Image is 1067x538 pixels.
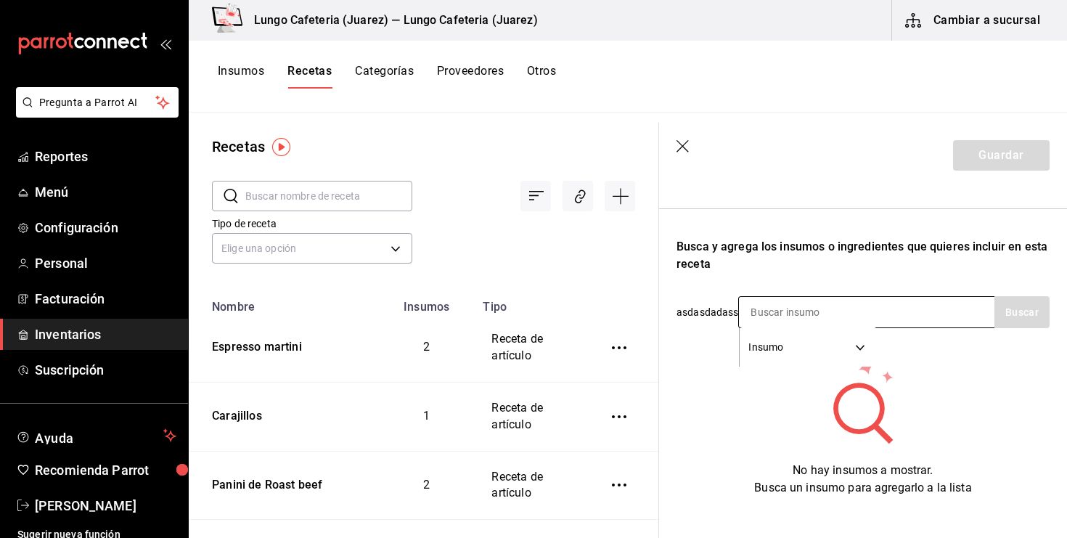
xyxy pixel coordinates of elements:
[272,138,290,156] img: Tooltip marker
[676,296,1050,328] div: asdasdadass
[423,409,430,423] span: 1
[520,181,551,211] div: Ordenar por
[35,427,158,444] span: Ayuda
[35,253,176,273] span: Personal
[605,181,635,211] div: Agregar receta
[474,291,586,314] th: Tipo
[212,136,265,158] div: Recetas
[16,87,179,118] button: Pregunta a Parrot AI
[35,182,176,202] span: Menú
[212,219,412,229] label: Tipo de receta
[218,64,556,89] div: navigation tabs
[35,325,176,344] span: Inventarios
[739,297,884,327] input: Buscar insumo
[35,460,176,480] span: Recomienda Parrot
[527,64,556,89] button: Otros
[10,105,179,121] a: Pregunta a Parrot AI
[35,289,176,309] span: Facturación
[423,340,430,354] span: 2
[379,291,474,314] th: Insumos
[437,64,504,89] button: Proveedores
[754,463,971,494] span: No hay insumos a mostrar. Busca un insumo para agregarlo a la lista
[35,496,176,515] span: [PERSON_NAME]
[206,402,262,425] div: Carajillos
[218,64,264,89] button: Insumos
[474,451,586,520] td: Receta de artículo
[160,38,171,49] button: open_drawer_menu
[563,181,593,211] div: Asociar recetas
[245,182,412,211] input: Buscar nombre de receta
[39,95,156,110] span: Pregunta a Parrot AI
[676,238,1050,273] div: Busca y agrega los insumos o ingredientes que quieres incluir en esta receta
[35,147,176,166] span: Reportes
[242,12,538,29] h3: Lungo Cafeteria (Juarez) — Lungo Cafeteria (Juarez)
[212,233,412,264] div: Elige una opción
[206,333,302,356] div: Espresso martini
[35,360,176,380] span: Suscripción
[423,478,430,492] span: 2
[474,314,586,382] td: Receta de artículo
[189,291,379,314] th: Nombre
[287,64,332,89] button: Recetas
[474,382,586,451] td: Receta de artículo
[355,64,414,89] button: Categorías
[35,218,176,237] span: Configuración
[740,327,877,367] div: Insumo
[206,471,322,494] div: Panini de Roast beef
